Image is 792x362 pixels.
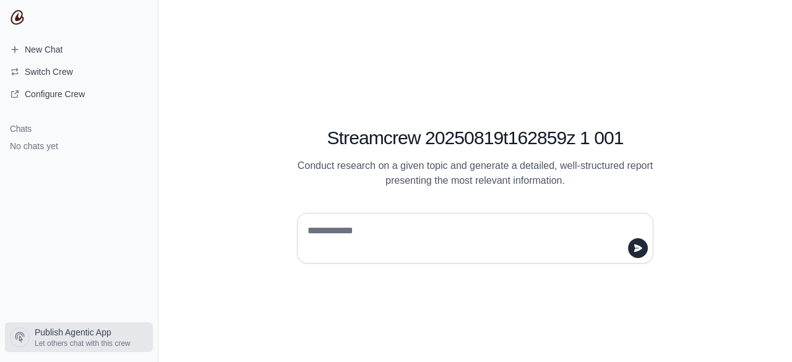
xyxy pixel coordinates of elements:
[25,66,73,78] span: Switch Crew
[297,158,653,188] p: Conduct research on a given topic and generate a detailed, well-structured report presenting the ...
[5,62,153,82] button: Switch Crew
[5,322,153,352] a: Publish Agentic App Let others chat with this crew
[25,43,62,56] span: New Chat
[10,10,25,25] img: CrewAI Logo
[25,88,85,100] span: Configure Crew
[730,303,792,362] iframe: Chat Widget
[5,84,153,104] a: Configure Crew
[35,338,131,348] span: Let others chat with this crew
[35,326,111,338] span: Publish Agentic App
[297,127,653,149] h1: Streamcrew 20250819t162859z 1 001
[5,40,153,59] a: New Chat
